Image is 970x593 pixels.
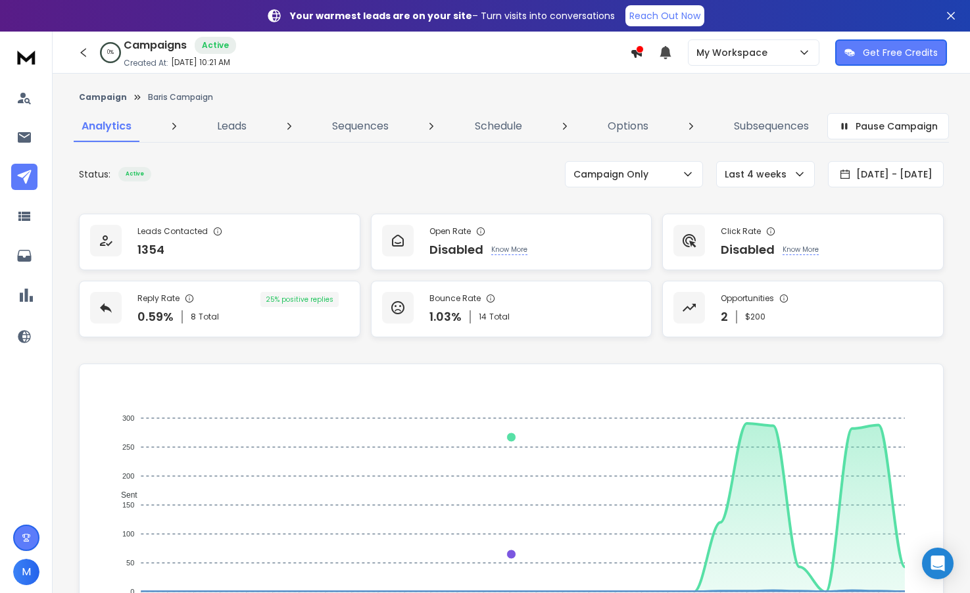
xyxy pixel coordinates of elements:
[74,110,139,142] a: Analytics
[371,281,652,337] a: Bounce Rate1.03%14Total
[324,110,397,142] a: Sequences
[13,559,39,585] button: M
[783,245,819,255] p: Know More
[721,308,728,326] p: 2
[171,57,230,68] p: [DATE] 10:21 AM
[79,168,110,181] p: Status:
[107,49,114,57] p: 0 %
[79,214,360,270] a: Leads Contacted1354
[429,308,462,326] p: 1.03 %
[13,45,39,69] img: logo
[721,293,774,304] p: Opportunities
[217,118,247,134] p: Leads
[489,312,510,322] span: Total
[429,293,481,304] p: Bounce Rate
[137,293,180,304] p: Reply Rate
[491,245,527,255] p: Know More
[122,501,134,509] tspan: 150
[111,490,137,500] span: Sent
[79,281,360,337] a: Reply Rate0.59%8Total25% positive replies
[137,241,164,259] p: 1354
[429,226,471,237] p: Open Rate
[148,92,213,103] p: Baris Campaign
[82,118,132,134] p: Analytics
[922,548,954,579] div: Open Intercom Messenger
[721,226,761,237] p: Click Rate
[725,168,792,181] p: Last 4 weeks
[827,113,949,139] button: Pause Campaign
[828,161,944,187] button: [DATE] - [DATE]
[79,92,127,103] button: Campaign
[290,9,472,22] strong: Your warmest leads are on your site
[122,530,134,538] tspan: 100
[696,46,773,59] p: My Workspace
[745,312,765,322] p: $ 200
[662,281,944,337] a: Opportunities2$200
[479,312,487,322] span: 14
[122,472,134,480] tspan: 200
[137,226,208,237] p: Leads Contacted
[126,559,134,567] tspan: 50
[662,214,944,270] a: Click RateDisabledKnow More
[726,110,817,142] a: Subsequences
[199,312,219,322] span: Total
[625,5,704,26] a: Reach Out Now
[721,241,775,259] p: Disabled
[124,58,168,68] p: Created At:
[332,118,389,134] p: Sequences
[629,9,700,22] p: Reach Out Now
[260,292,339,307] div: 25 % positive replies
[209,110,255,142] a: Leads
[371,214,652,270] a: Open RateDisabledKnow More
[191,312,196,322] span: 8
[608,118,648,134] p: Options
[429,241,483,259] p: Disabled
[467,110,530,142] a: Schedule
[475,118,522,134] p: Schedule
[118,167,151,181] div: Active
[122,443,134,451] tspan: 250
[863,46,938,59] p: Get Free Credits
[835,39,947,66] button: Get Free Credits
[137,308,174,326] p: 0.59 %
[734,118,809,134] p: Subsequences
[600,110,656,142] a: Options
[195,37,236,54] div: Active
[290,9,615,22] p: – Turn visits into conversations
[124,37,187,53] h1: Campaigns
[122,414,134,422] tspan: 300
[573,168,654,181] p: Campaign Only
